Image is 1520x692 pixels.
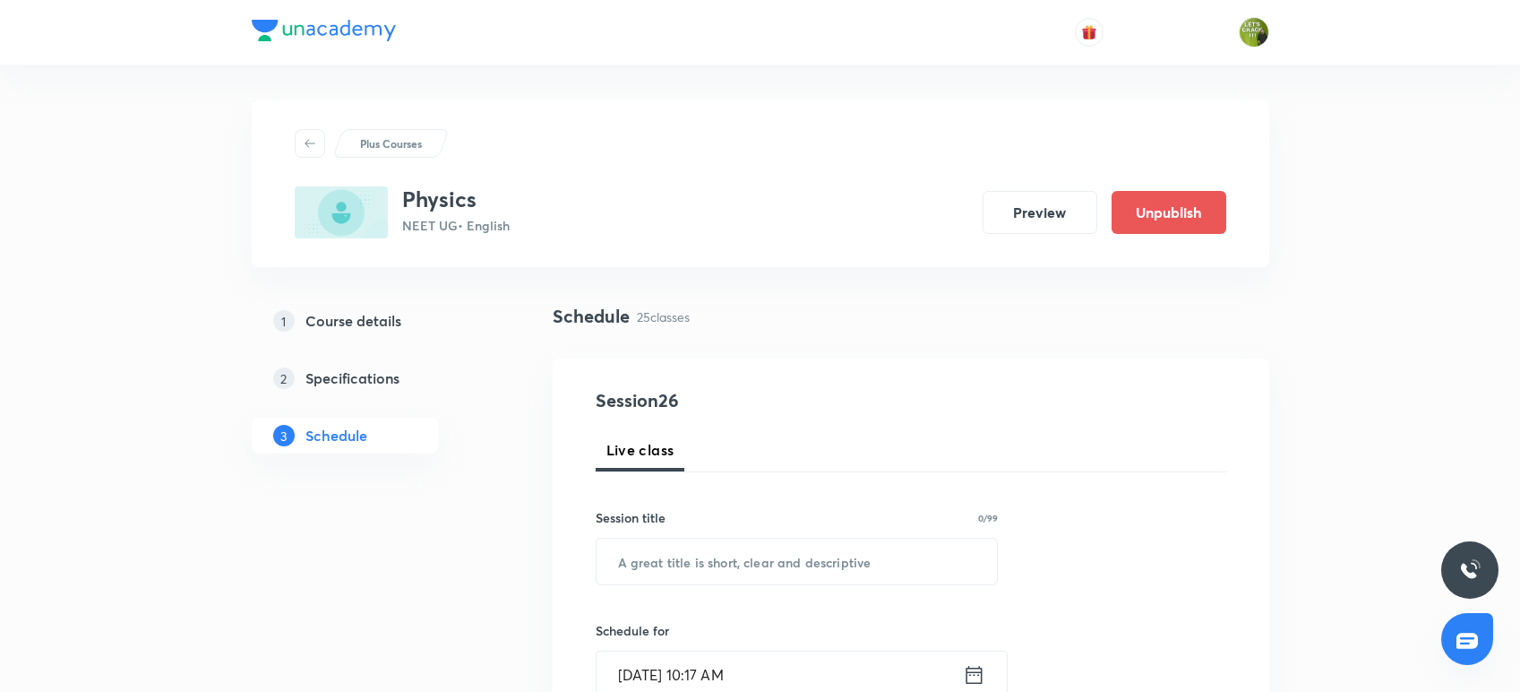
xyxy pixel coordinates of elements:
[273,368,295,389] p: 2
[1239,17,1269,48] img: Gaurav Uppal
[1081,24,1097,40] img: avatar
[252,360,495,396] a: 2Specifications
[1075,18,1104,47] button: avatar
[402,216,510,235] p: NEET UG • English
[983,191,1097,234] button: Preview
[252,20,396,41] img: Company Logo
[1459,559,1481,581] img: ttu
[360,135,422,151] p: Plus Courses
[252,303,495,339] a: 1Course details
[637,307,690,326] p: 25 classes
[606,439,674,461] span: Live class
[305,368,399,389] h5: Specifications
[1112,191,1226,234] button: Unpublish
[273,310,295,332] p: 1
[978,514,998,523] p: 0/99
[402,186,510,212] h3: Physics
[596,621,999,640] h6: Schedule for
[597,539,998,584] input: A great title is short, clear and descriptive
[553,303,630,330] h4: Schedule
[305,425,367,446] h5: Schedule
[596,387,923,414] h4: Session 26
[252,20,396,46] a: Company Logo
[273,425,295,446] p: 3
[596,508,666,527] h6: Session title
[305,310,401,332] h5: Course details
[295,186,388,238] img: B6C3DF38-9F0B-4836-8350-7D470F9FF598_plus.png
